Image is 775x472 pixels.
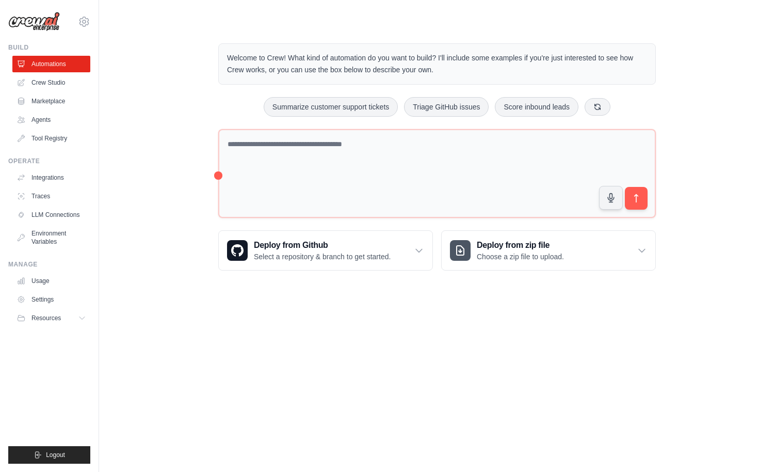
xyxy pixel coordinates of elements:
[8,446,90,464] button: Logout
[12,225,90,250] a: Environment Variables
[8,157,90,165] div: Operate
[477,239,564,251] h3: Deploy from zip file
[477,251,564,262] p: Choose a zip file to upload.
[12,112,90,128] a: Agents
[12,207,90,223] a: LLM Connections
[8,12,60,32] img: Logo
[8,260,90,269] div: Manage
[254,251,391,262] p: Select a repository & branch to get started.
[12,310,90,326] button: Resources
[12,74,90,91] a: Crew Studio
[12,188,90,204] a: Traces
[227,52,647,76] p: Welcome to Crew! What kind of automation do you want to build? I'll include some examples if you'...
[264,97,398,117] button: Summarize customer support tickets
[254,239,391,251] h3: Deploy from Github
[12,130,90,147] a: Tool Registry
[404,97,489,117] button: Triage GitHub issues
[31,314,61,322] span: Resources
[12,56,90,72] a: Automations
[8,43,90,52] div: Build
[12,93,90,109] a: Marketplace
[12,291,90,308] a: Settings
[12,169,90,186] a: Integrations
[46,451,65,459] span: Logout
[495,97,578,117] button: Score inbound leads
[12,273,90,289] a: Usage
